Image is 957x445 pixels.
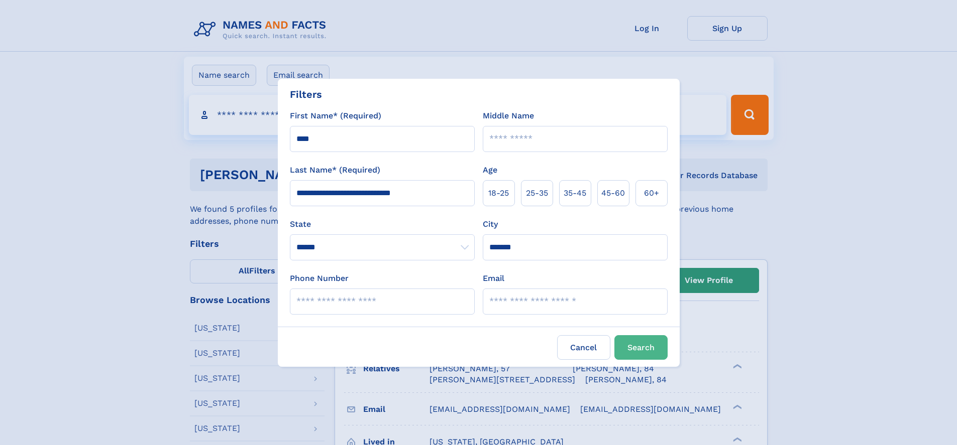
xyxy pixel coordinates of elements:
[290,164,380,176] label: Last Name* (Required)
[601,187,625,199] span: 45‑60
[290,218,475,230] label: State
[557,335,610,360] label: Cancel
[483,218,498,230] label: City
[290,87,322,102] div: Filters
[488,187,509,199] span: 18‑25
[483,272,504,284] label: Email
[290,272,349,284] label: Phone Number
[483,110,534,122] label: Middle Name
[564,187,586,199] span: 35‑45
[290,110,381,122] label: First Name* (Required)
[483,164,497,176] label: Age
[614,335,668,360] button: Search
[526,187,548,199] span: 25‑35
[644,187,659,199] span: 60+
